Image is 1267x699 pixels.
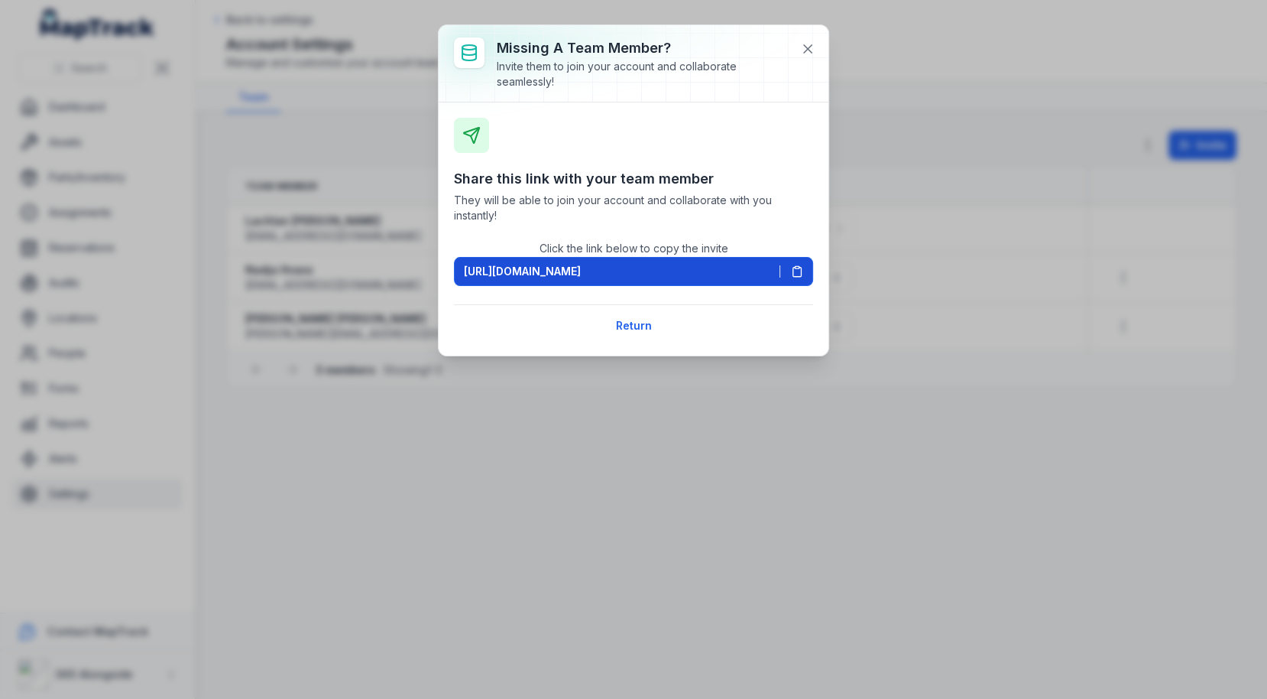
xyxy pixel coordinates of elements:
[540,242,728,255] span: Click the link below to copy the invite
[454,193,813,223] span: They will be able to join your account and collaborate with you instantly!
[606,311,662,340] button: Return
[464,264,581,279] span: [URL][DOMAIN_NAME]
[497,59,789,89] div: Invite them to join your account and collaborate seamlessly!
[497,37,789,59] h3: Missing a team member?
[454,168,813,190] h3: Share this link with your team member
[454,257,813,286] button: [URL][DOMAIN_NAME]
